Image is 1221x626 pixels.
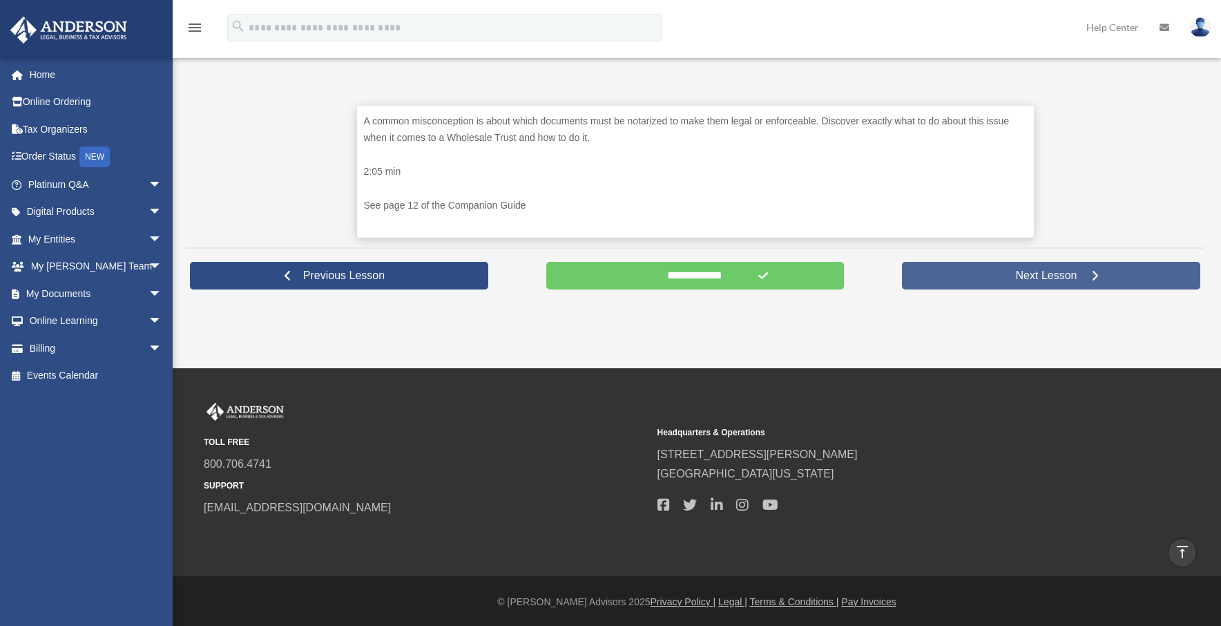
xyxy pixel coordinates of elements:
[10,253,183,281] a: My [PERSON_NAME] Teamarrow_drop_down
[1168,538,1197,567] a: vertical_align_top
[651,596,716,607] a: Privacy Policy |
[357,106,1034,238] div: A common misconception is about which documents must be notarized to make them legal or enforceab...
[364,197,1027,214] p: See page 12 of the Companion Guide
[657,468,834,480] a: [GEOGRAPHIC_DATA][US_STATE]
[148,225,176,254] span: arrow_drop_down
[204,458,271,470] a: 800.706.4741
[841,596,896,607] a: Pay Invoices
[204,403,287,421] img: Anderson Advisors Platinum Portal
[364,163,1027,180] p: 2:05 min
[657,448,858,460] a: [STREET_ADDRESS][PERSON_NAME]
[718,596,747,607] a: Legal |
[204,502,391,513] a: [EMAIL_ADDRESS][DOMAIN_NAME]
[10,280,183,307] a: My Documentsarrow_drop_down
[10,225,183,253] a: My Entitiesarrow_drop_down
[10,171,183,198] a: Platinum Q&Aarrow_drop_down
[186,19,203,36] i: menu
[148,171,176,199] span: arrow_drop_down
[10,334,183,362] a: Billingarrow_drop_down
[204,479,648,493] small: SUPPORT
[10,307,183,335] a: Online Learningarrow_drop_down
[1174,544,1191,560] i: vertical_align_top
[79,146,110,167] div: NEW
[657,426,1102,440] small: Headquarters & Operations
[204,435,648,450] small: TOLL FREE
[190,262,488,290] a: Previous Lesson
[231,19,246,34] i: search
[292,269,396,283] span: Previous Lesson
[148,198,176,227] span: arrow_drop_down
[10,88,183,116] a: Online Ordering
[902,262,1200,290] a: Next Lesson
[10,198,183,226] a: Digital Productsarrow_drop_down
[10,61,183,88] a: Home
[186,24,203,36] a: menu
[10,362,183,390] a: Events Calendar
[148,334,176,363] span: arrow_drop_down
[148,253,176,281] span: arrow_drop_down
[10,115,183,143] a: Tax Organizers
[750,596,839,607] a: Terms & Conditions |
[148,280,176,308] span: arrow_drop_down
[173,594,1221,611] div: © [PERSON_NAME] Advisors 2025
[10,143,183,171] a: Order StatusNEW
[6,17,131,44] img: Anderson Advisors Platinum Portal
[1005,269,1088,283] span: Next Lesson
[1190,17,1211,37] img: User Pic
[148,307,176,336] span: arrow_drop_down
